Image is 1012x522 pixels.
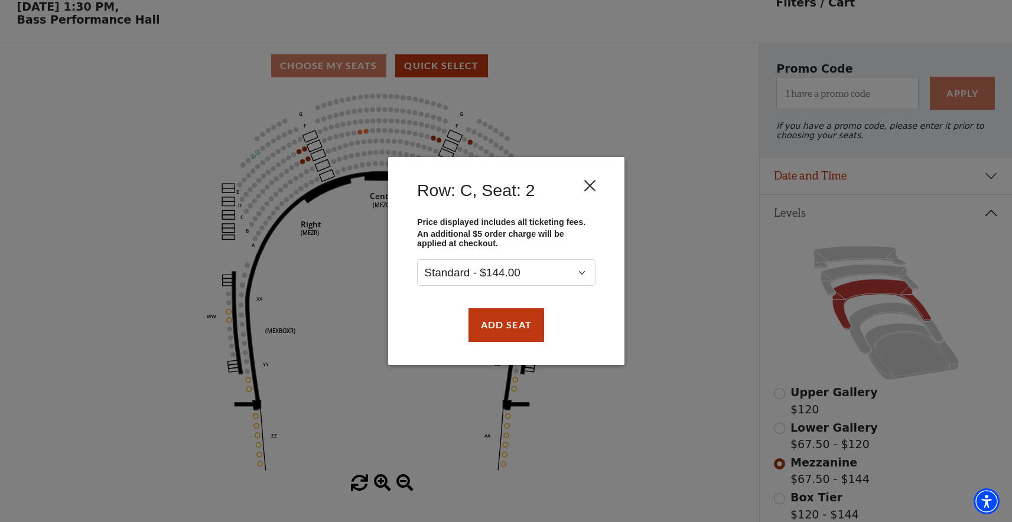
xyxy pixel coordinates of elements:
h4: Row: C, Seat: 2 [417,180,535,200]
p: An additional $5 order charge will be applied at checkout. [417,230,596,249]
div: Accessibility Menu [974,488,1000,514]
p: Price displayed includes all ticketing fees. [417,217,596,227]
button: Add Seat [468,308,544,341]
button: Close [578,175,601,197]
